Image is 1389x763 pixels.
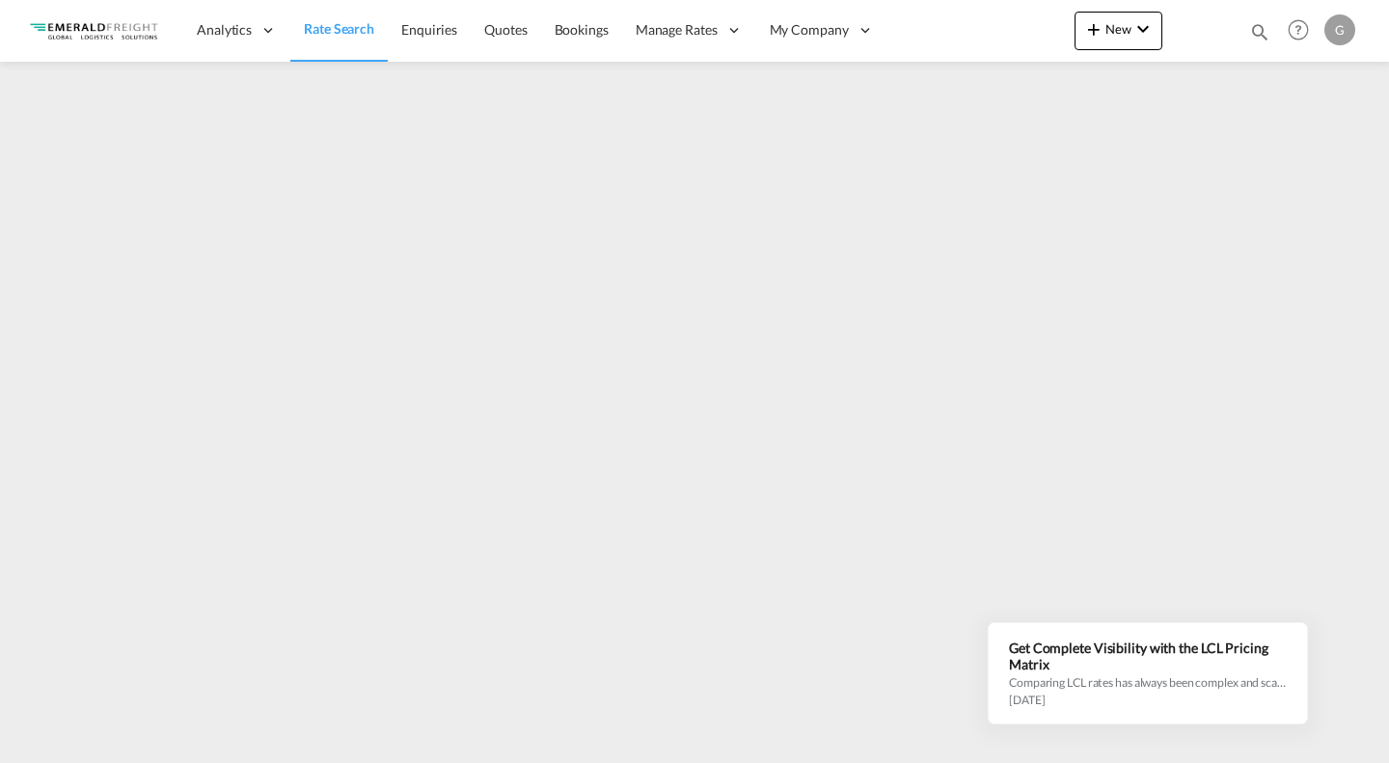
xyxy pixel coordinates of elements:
span: Analytics [197,20,252,40]
span: Rate Search [304,20,374,37]
span: My Company [770,20,849,40]
span: Enquiries [401,21,457,38]
img: c4318bc049f311eda2ff698fe6a37287.png [29,9,159,52]
span: Manage Rates [636,20,718,40]
div: G [1324,14,1355,45]
div: icon-magnify [1249,21,1270,50]
button: icon-plus 400-fgNewicon-chevron-down [1075,12,1162,50]
span: Bookings [555,21,609,38]
md-icon: icon-plus 400-fg [1082,17,1105,41]
span: New [1082,21,1155,37]
span: Help [1282,14,1315,46]
div: Help [1282,14,1324,48]
md-icon: icon-chevron-down [1131,17,1155,41]
span: Quotes [484,21,527,38]
md-icon: icon-magnify [1249,21,1270,42]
